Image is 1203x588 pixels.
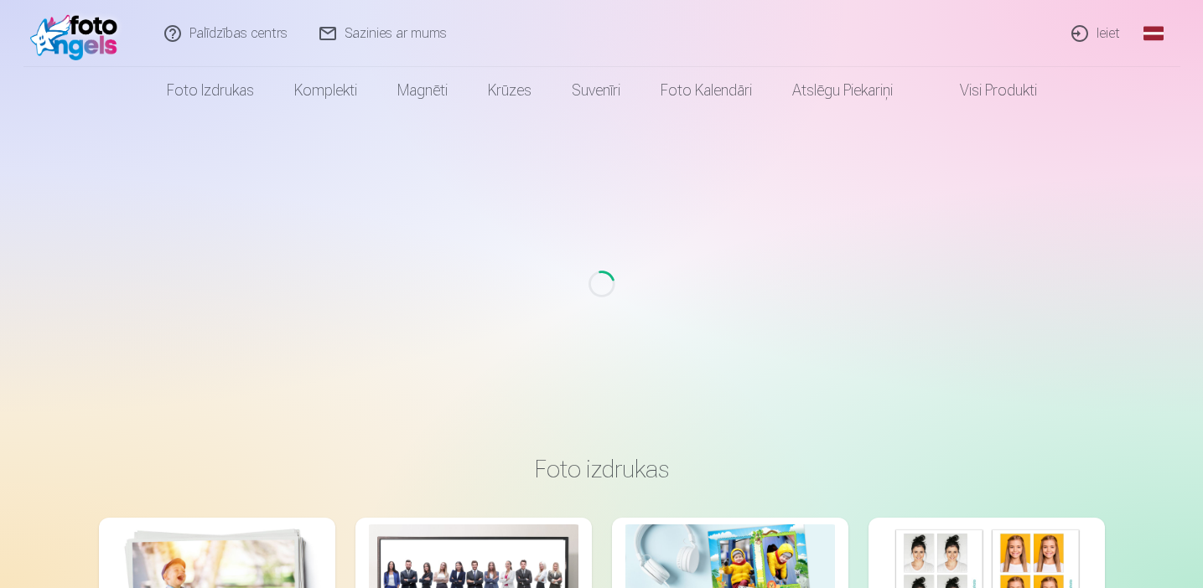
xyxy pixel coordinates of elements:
a: Atslēgu piekariņi [772,67,913,114]
a: Foto izdrukas [147,67,274,114]
a: Suvenīri [552,67,640,114]
a: Foto kalendāri [640,67,772,114]
h3: Foto izdrukas [112,454,1092,484]
img: /fa1 [30,7,127,60]
a: Visi produkti [913,67,1057,114]
a: Krūzes [468,67,552,114]
a: Komplekti [274,67,377,114]
a: Magnēti [377,67,468,114]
